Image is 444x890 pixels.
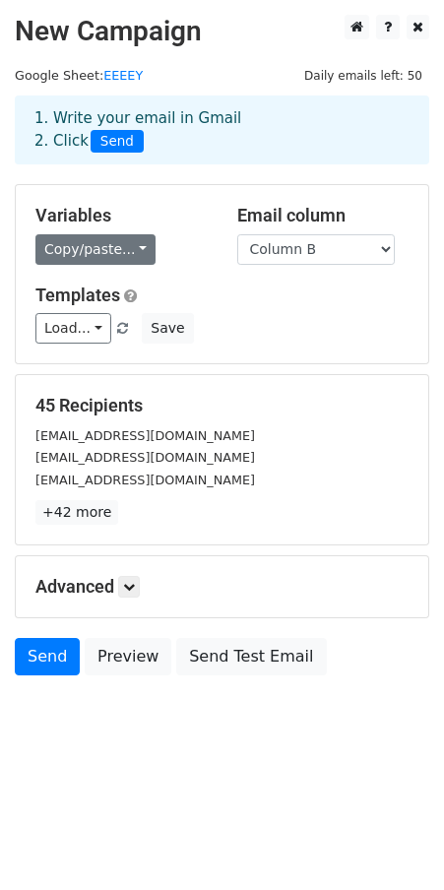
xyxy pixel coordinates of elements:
span: Send [91,130,144,154]
h2: New Campaign [15,15,429,48]
h5: Advanced [35,576,409,598]
a: Load... [35,313,111,344]
a: Preview [85,638,171,675]
a: Send [15,638,80,675]
a: Copy/paste... [35,234,156,265]
a: Templates [35,285,120,305]
span: Daily emails left: 50 [297,65,429,87]
div: 1. Write your email in Gmail 2. Click [20,107,424,153]
small: [EMAIL_ADDRESS][DOMAIN_NAME] [35,428,255,443]
small: [EMAIL_ADDRESS][DOMAIN_NAME] [35,450,255,465]
h5: Variables [35,205,208,226]
button: Save [142,313,193,344]
a: EEEEY [103,68,143,83]
h5: 45 Recipients [35,395,409,416]
a: Send Test Email [176,638,326,675]
small: [EMAIL_ADDRESS][DOMAIN_NAME] [35,473,255,487]
small: Google Sheet: [15,68,143,83]
a: +42 more [35,500,118,525]
a: Daily emails left: 50 [297,68,429,83]
h5: Email column [237,205,410,226]
iframe: Chat Widget [346,795,444,890]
